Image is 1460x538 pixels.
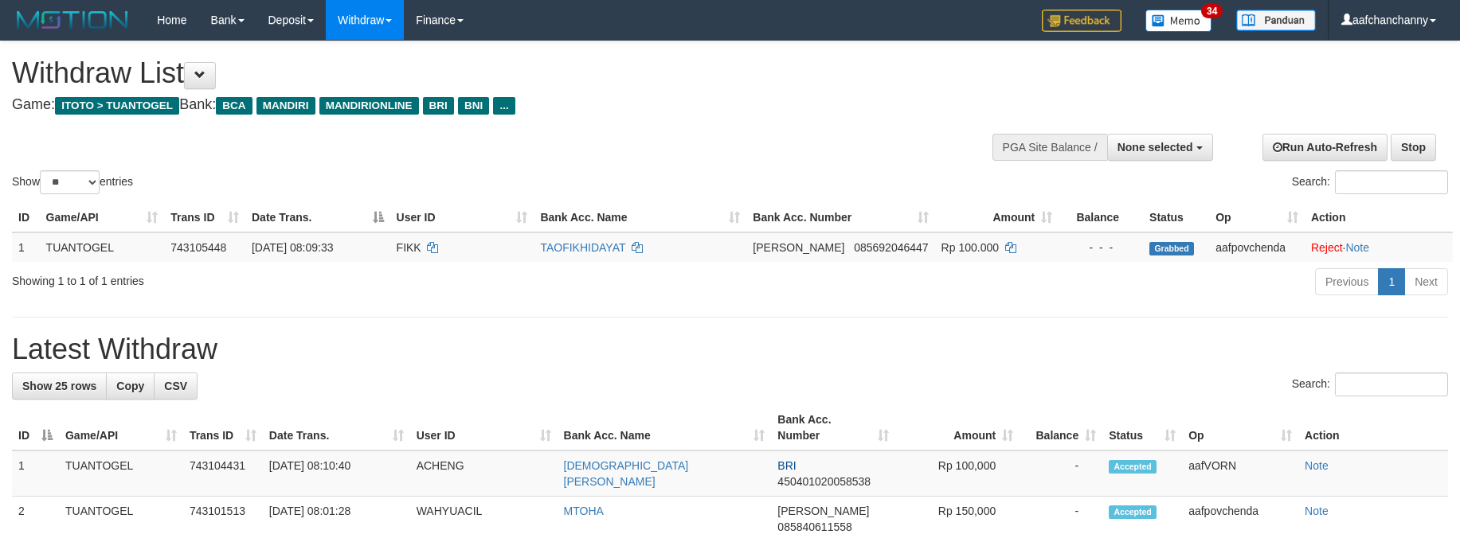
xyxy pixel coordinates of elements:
td: [DATE] 08:10:40 [263,450,410,497]
span: BCA [216,97,252,115]
label: Show entries [12,170,133,194]
a: Note [1305,505,1329,517]
span: Accepted [1109,505,1157,519]
a: Note [1345,241,1369,254]
a: Next [1404,268,1448,295]
a: [DEMOGRAPHIC_DATA][PERSON_NAME] [564,459,689,488]
span: Copy 085692046447 to clipboard [854,241,928,254]
label: Search: [1292,170,1448,194]
img: panduan.png [1236,10,1316,31]
span: [DATE] 08:09:33 [252,241,333,254]
a: Previous [1315,268,1379,295]
a: Stop [1391,134,1436,161]
h4: Game: Bank: [12,97,957,113]
td: 743104431 [183,450,263,497]
th: Bank Acc. Name: activate to sort column ascending [534,203,746,232]
img: MOTION_logo.png [12,8,133,32]
span: None selected [1118,141,1193,154]
th: ID: activate to sort column descending [12,405,59,450]
a: Reject [1311,241,1343,254]
span: ITOTO > TUANTOGEL [55,97,179,115]
th: Bank Acc. Number: activate to sort column ascending [771,405,895,450]
span: Copy [116,380,144,392]
span: 34 [1201,4,1223,18]
th: User ID: activate to sort column ascending [410,405,558,450]
span: BRI [777,459,796,472]
div: - - - [1065,240,1137,255]
span: Show 25 rows [22,380,96,392]
span: 743105448 [170,241,226,254]
th: Op: activate to sort column ascending [1182,405,1298,450]
a: TAOFIKHIDAYAT [540,241,625,254]
a: Show 25 rows [12,372,107,400]
th: Bank Acc. Name: activate to sort column ascending [558,405,772,450]
td: - [1020,450,1102,497]
img: Feedback.jpg [1042,10,1121,32]
td: aafVORN [1182,450,1298,497]
span: BNI [458,97,489,115]
a: 1 [1378,268,1405,295]
th: Date Trans.: activate to sort column ascending [263,405,410,450]
div: Showing 1 to 1 of 1 entries [12,267,597,289]
span: Rp 100.000 [941,241,999,254]
a: MTOHA [564,505,604,517]
th: User ID: activate to sort column ascending [390,203,534,232]
th: Amount: activate to sort column ascending [935,203,1059,232]
th: Bank Acc. Number: activate to sort column ascending [746,203,934,232]
td: TUANTOGEL [40,232,165,262]
th: Action [1298,405,1448,450]
span: Grabbed [1149,242,1194,255]
th: Game/API: activate to sort column ascending [40,203,165,232]
td: TUANTOGEL [59,450,183,497]
th: ID [12,203,40,232]
img: Button%20Memo.svg [1145,10,1212,32]
span: MANDIRIONLINE [319,97,419,115]
span: FIKK [397,241,421,254]
button: None selected [1107,134,1213,161]
label: Search: [1292,372,1448,396]
span: Copy 085840611558 to clipboard [777,520,851,533]
th: Balance: activate to sort column ascending [1020,405,1102,450]
input: Search: [1335,372,1448,396]
td: Rp 100,000 [895,450,1020,497]
a: Note [1305,459,1329,472]
span: [PERSON_NAME] [777,505,869,517]
h1: Latest Withdraw [12,333,1448,365]
div: PGA Site Balance / [992,134,1107,161]
span: BRI [423,97,454,115]
span: [PERSON_NAME] [753,241,844,254]
a: Copy [106,372,155,400]
th: Status [1143,203,1209,232]
th: Action [1305,203,1453,232]
span: Accepted [1109,460,1157,474]
th: Status: activate to sort column ascending [1102,405,1182,450]
span: MANDIRI [256,97,315,115]
td: 1 [12,232,40,262]
td: ACHENG [410,450,558,497]
th: Trans ID: activate to sort column ascending [164,203,245,232]
td: 1 [12,450,59,497]
td: · [1305,232,1453,262]
select: Showentries [40,170,100,194]
th: Date Trans.: activate to sort column descending [245,203,390,232]
th: Game/API: activate to sort column ascending [59,405,183,450]
h1: Withdraw List [12,57,957,89]
th: Balance [1059,203,1143,232]
th: Op: activate to sort column ascending [1209,203,1305,232]
input: Search: [1335,170,1448,194]
span: CSV [164,380,187,392]
a: CSV [154,372,198,400]
a: Run Auto-Refresh [1262,134,1388,161]
span: Copy 450401020058538 to clipboard [777,475,871,488]
td: aafpovchenda [1209,232,1305,262]
span: ... [493,97,515,115]
th: Trans ID: activate to sort column ascending [183,405,263,450]
th: Amount: activate to sort column ascending [895,405,1020,450]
